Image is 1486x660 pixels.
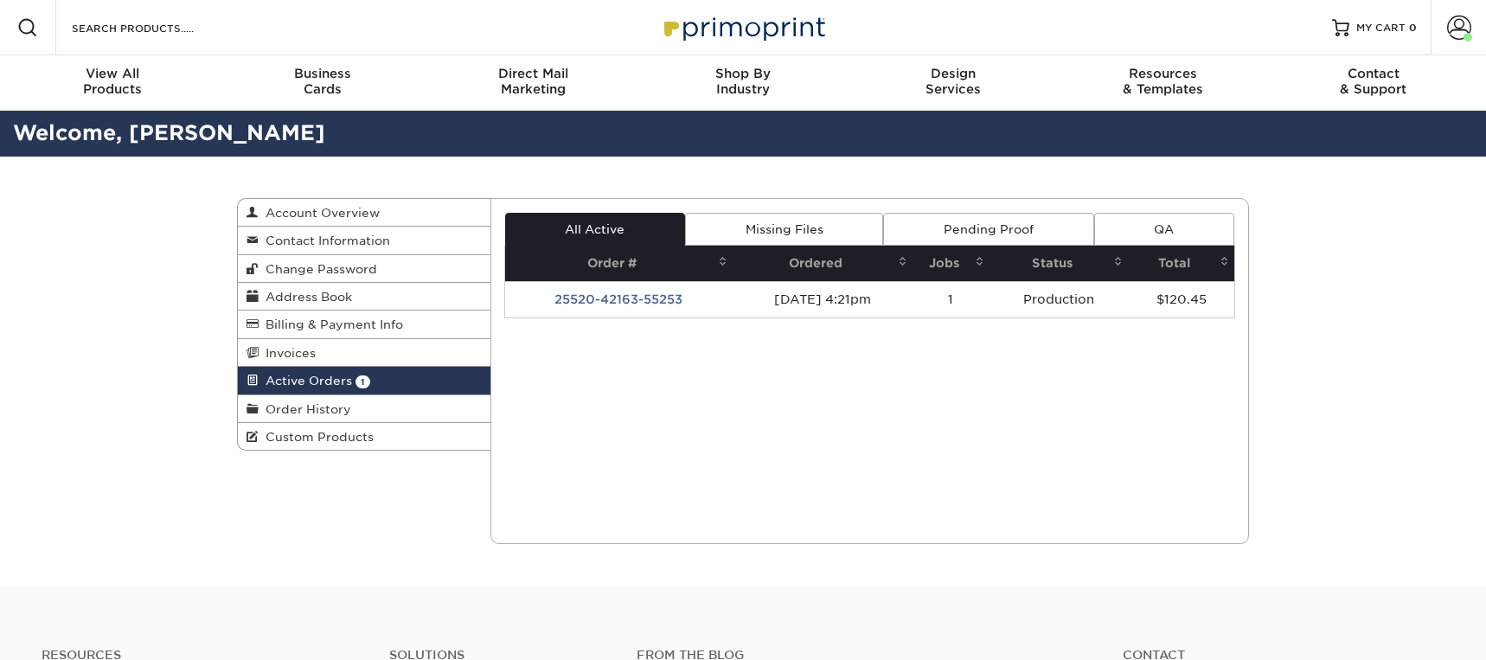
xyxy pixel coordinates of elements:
span: 0 [1409,22,1417,34]
td: 25520-42163-55253 [505,281,733,317]
span: Billing & Payment Info [259,317,403,331]
img: Primoprint [657,9,829,46]
td: $120.45 [1128,281,1234,317]
a: Shop ByIndustry [638,55,849,111]
th: Order # [505,246,733,281]
a: Contact& Support [1268,55,1478,111]
a: Missing Files [685,213,883,246]
div: Marketing [428,66,638,97]
a: Active Orders 1 [238,367,490,394]
td: 1 [913,281,990,317]
input: SEARCH PRODUCTS..... [70,17,239,38]
a: All Active [505,213,685,246]
span: Design [848,66,1058,81]
span: Address Book [259,290,352,304]
span: Active Orders [259,374,352,388]
td: [DATE] 4:21pm [733,281,912,317]
th: Status [990,246,1128,281]
a: DesignServices [848,55,1058,111]
a: BusinessCards [218,55,428,111]
span: MY CART [1356,21,1406,35]
span: Business [218,66,428,81]
a: Invoices [238,339,490,367]
div: Cards [218,66,428,97]
span: Shop By [638,66,849,81]
span: Custom Products [259,430,374,444]
a: Order History [238,395,490,423]
span: Contact [1268,66,1478,81]
span: Change Password [259,262,377,276]
span: Direct Mail [428,66,638,81]
div: & Support [1268,66,1478,97]
td: Production [990,281,1128,317]
th: Ordered [733,246,912,281]
a: Custom Products [238,423,490,450]
a: Billing & Payment Info [238,311,490,338]
span: Account Overview [259,206,380,220]
a: Change Password [238,255,490,283]
span: View All [8,66,218,81]
a: Pending Proof [883,213,1093,246]
span: Order History [259,402,351,416]
th: Jobs [913,246,990,281]
th: Total [1128,246,1234,281]
a: QA [1094,213,1234,246]
a: Resources& Templates [1058,55,1268,111]
div: Services [848,66,1058,97]
div: & Templates [1058,66,1268,97]
a: Account Overview [238,199,490,227]
span: Invoices [259,346,316,360]
a: Contact Information [238,227,490,254]
div: Industry [638,66,849,97]
div: Products [8,66,218,97]
span: Contact Information [259,234,390,247]
a: View AllProducts [8,55,218,111]
span: 1 [355,375,370,388]
span: Resources [1058,66,1268,81]
a: Direct MailMarketing [428,55,638,111]
a: Address Book [238,283,490,311]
